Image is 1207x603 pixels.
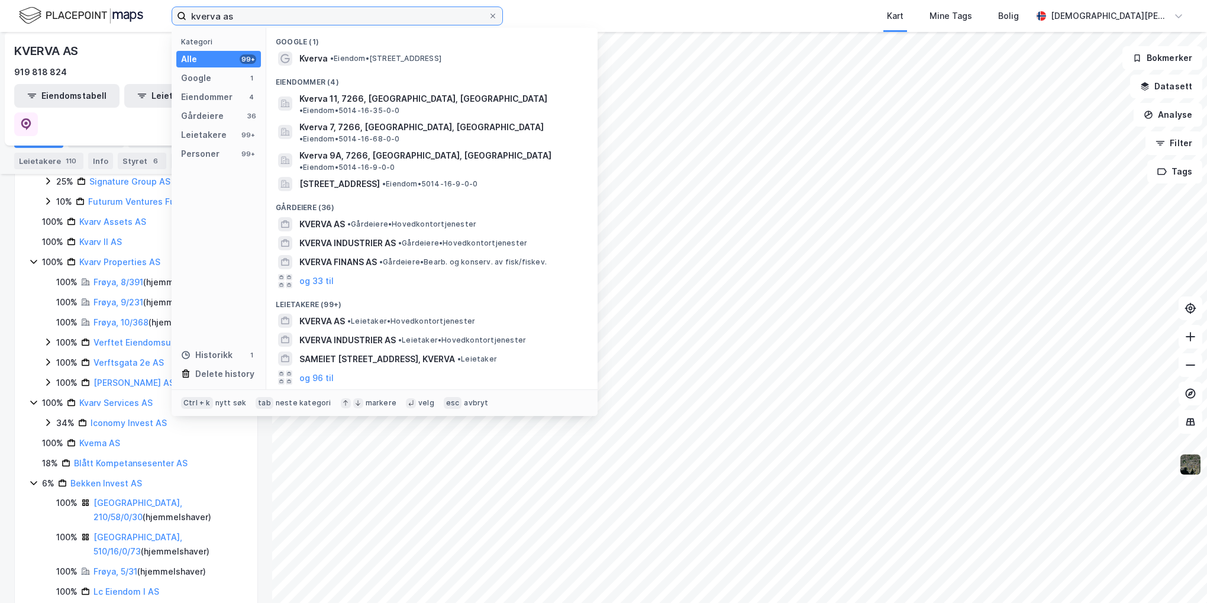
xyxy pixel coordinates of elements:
[42,476,54,491] div: 6%
[247,73,256,83] div: 1
[1147,160,1202,183] button: Tags
[56,565,78,579] div: 100%
[299,106,303,115] span: •
[124,84,230,108] button: Leietakertabell
[299,314,345,328] span: KVERVA AS
[299,333,396,347] span: KVERVA INDUSTRIER AS
[171,153,257,169] div: Transaksjoner
[93,297,143,307] a: Frøya, 9/231
[1051,9,1169,23] div: [DEMOGRAPHIC_DATA][PERSON_NAME]
[266,387,598,408] div: Personer (99+)
[299,163,395,172] span: Eiendom • 5014-16-9-0-0
[14,65,67,79] div: 919 818 824
[195,367,254,381] div: Delete history
[42,396,63,410] div: 100%
[181,128,227,142] div: Leietakere
[56,195,72,209] div: 10%
[330,54,441,63] span: Eiendom • [STREET_ADDRESS]
[181,37,261,46] div: Kategori
[247,111,256,121] div: 36
[19,5,143,26] img: logo.f888ab2527a4732fd821a326f86c7f29.svg
[398,336,526,345] span: Leietaker • Hovedkontortjenester
[1122,46,1202,70] button: Bokmerker
[347,220,351,228] span: •
[266,291,598,312] div: Leietakere (99+)
[457,354,461,363] span: •
[266,68,598,89] div: Eiendommer (4)
[93,565,206,579] div: ( hjemmelshaver )
[444,397,462,409] div: esc
[42,436,63,450] div: 100%
[299,120,544,134] span: Kverva 7, 7266, [GEOGRAPHIC_DATA], [GEOGRAPHIC_DATA]
[299,236,396,250] span: KVERVA INDUSTRIER AS
[93,566,137,576] a: Frøya, 5/31
[79,237,122,247] a: Kvarv II AS
[56,376,78,390] div: 100%
[299,149,551,163] span: Kverva 9A, 7266, [GEOGRAPHIC_DATA], [GEOGRAPHIC_DATA]
[42,456,58,470] div: 18%
[93,586,159,596] a: Lc Eiendom I AS
[1148,546,1207,603] div: Chat Widget
[42,235,63,249] div: 100%
[79,398,153,408] a: Kvarv Services AS
[398,336,402,344] span: •
[93,275,212,289] div: ( hjemmelshaver )
[42,255,63,269] div: 100%
[299,51,328,66] span: Kverva
[464,398,488,408] div: avbryt
[56,275,78,289] div: 100%
[56,530,78,544] div: 100%
[299,217,345,231] span: KVERVA AS
[299,370,334,385] button: og 96 til
[56,585,78,599] div: 100%
[240,149,256,159] div: 99+
[63,155,79,167] div: 110
[56,175,73,189] div: 25%
[299,134,400,144] span: Eiendom • 5014-16-68-0-0
[186,7,488,25] input: Søk på adresse, matrikkel, gårdeiere, leietakere eller personer
[93,315,217,330] div: ( hjemmelshaver )
[56,295,78,309] div: 100%
[93,498,182,522] a: [GEOGRAPHIC_DATA], 210/58/0/30
[89,176,170,186] a: Signature Group AS
[382,179,477,189] span: Eiendom • 5014-16-9-0-0
[276,398,331,408] div: neste kategori
[56,496,78,510] div: 100%
[42,215,63,229] div: 100%
[256,397,273,409] div: tab
[56,336,78,350] div: 100%
[347,220,476,229] span: Gårdeiere • Hovedkontortjenester
[181,71,211,85] div: Google
[215,398,247,408] div: nytt søk
[1145,131,1202,155] button: Filter
[79,217,146,227] a: Kvarv Assets AS
[1134,103,1202,127] button: Analyse
[299,352,455,366] span: SAMEIET [STREET_ADDRESS], KVERVA
[887,9,903,23] div: Kart
[382,179,386,188] span: •
[1179,453,1202,476] img: 9k=
[14,84,120,108] button: Eiendomstabell
[998,9,1019,23] div: Bolig
[56,315,78,330] div: 100%
[79,257,160,267] a: Kvarv Properties AS
[347,317,351,325] span: •
[118,153,166,169] div: Styret
[88,153,113,169] div: Info
[79,438,120,448] a: Kvema AS
[181,147,220,161] div: Personer
[247,92,256,102] div: 4
[299,177,380,191] span: [STREET_ADDRESS]
[299,163,303,172] span: •
[181,109,224,123] div: Gårdeiere
[88,196,204,207] a: Futurum Ventures Fund I AS
[93,295,212,309] div: ( hjemmelshaver )
[93,530,243,559] div: ( hjemmelshaver )
[181,90,233,104] div: Eiendommer
[240,54,256,64] div: 99+
[379,257,547,267] span: Gårdeiere • Bearb. og konserv. av fisk/fiskev.
[398,238,402,247] span: •
[299,274,334,288] button: og 33 til
[181,348,233,362] div: Historikk
[379,257,383,266] span: •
